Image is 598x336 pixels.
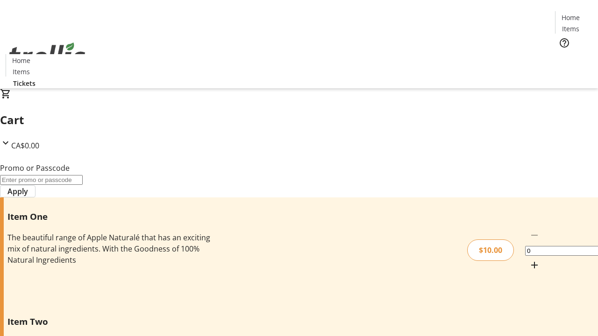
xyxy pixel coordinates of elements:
[6,56,36,65] a: Home
[6,67,36,77] a: Items
[6,32,89,79] img: Orient E2E Organization lhBmHSUuno's Logo
[562,13,580,22] span: Home
[7,315,212,328] h3: Item Two
[555,54,592,64] a: Tickets
[525,256,544,274] button: Increment by one
[7,210,212,223] h3: Item One
[11,140,39,151] span: CA$0.00
[13,67,30,77] span: Items
[467,239,514,261] div: $10.00
[13,78,36,88] span: Tickets
[555,34,574,52] button: Help
[562,54,585,64] span: Tickets
[555,24,585,34] a: Items
[555,13,585,22] a: Home
[562,24,579,34] span: Items
[6,78,43,88] a: Tickets
[12,56,30,65] span: Home
[7,232,212,266] div: The beautiful range of Apple Naturalé that has an exciting mix of natural ingredients. With the G...
[7,186,28,197] span: Apply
